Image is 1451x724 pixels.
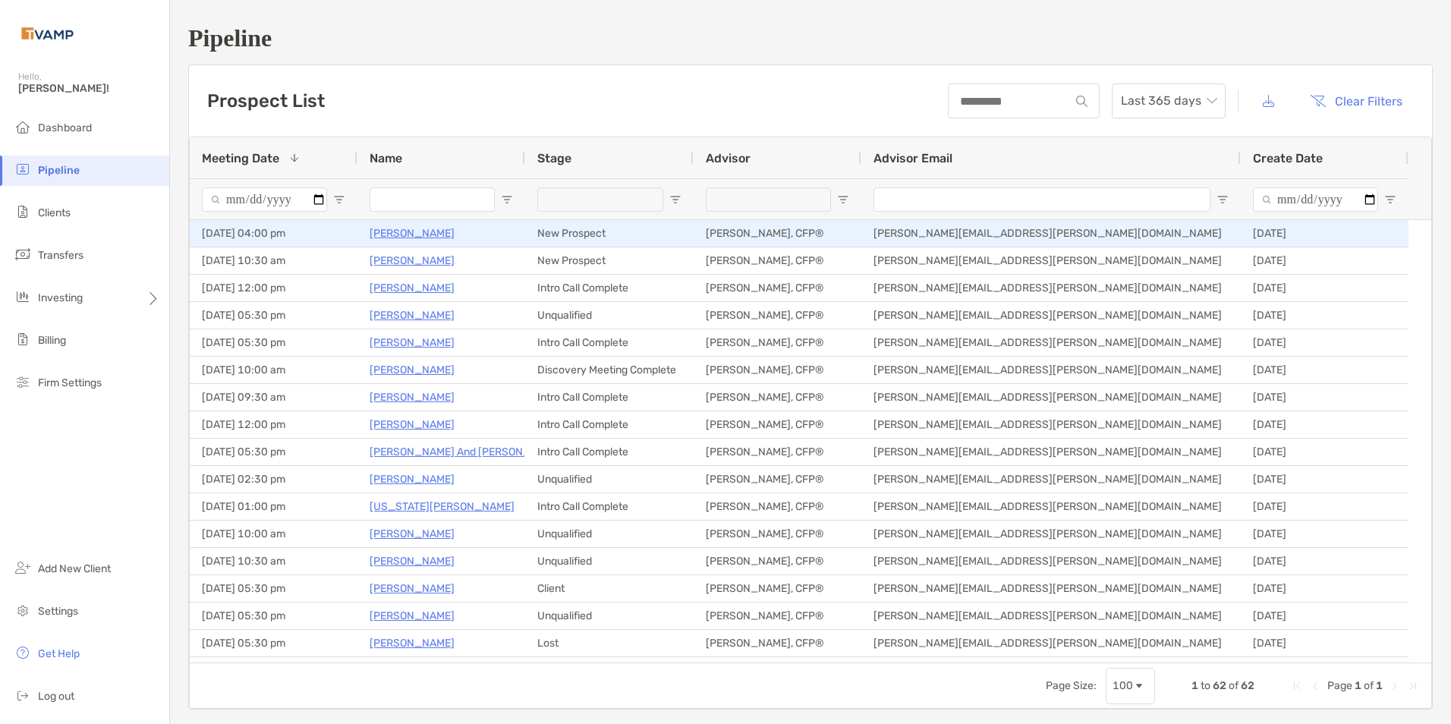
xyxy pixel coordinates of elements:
[370,606,455,625] p: [PERSON_NAME]
[190,411,357,438] div: [DATE] 12:00 pm
[202,151,279,165] span: Meeting Date
[1241,493,1409,520] div: [DATE]
[18,82,160,95] span: [PERSON_NAME]!
[1241,679,1254,692] span: 62
[333,194,345,206] button: Open Filter Menu
[370,470,455,489] p: [PERSON_NAME]
[525,521,694,547] div: Unqualified
[190,603,357,629] div: [DATE] 05:30 pm
[525,384,694,411] div: Intro Call Complete
[861,357,1241,383] div: [PERSON_NAME][EMAIL_ADDRESS][PERSON_NAME][DOMAIN_NAME]
[694,275,861,301] div: [PERSON_NAME], CFP®
[370,661,455,680] a: [PERSON_NAME]
[525,411,694,438] div: Intro Call Complete
[1253,151,1323,165] span: Create Date
[873,151,952,165] span: Advisor Email
[861,603,1241,629] div: [PERSON_NAME][EMAIL_ADDRESS][PERSON_NAME][DOMAIN_NAME]
[1113,679,1133,692] div: 100
[694,603,861,629] div: [PERSON_NAME], CFP®
[18,6,77,61] img: Zoe Logo
[190,493,357,520] div: [DATE] 01:00 pm
[14,160,32,178] img: pipeline icon
[14,118,32,136] img: dashboard icon
[207,90,325,112] h3: Prospect List
[694,247,861,274] div: [PERSON_NAME], CFP®
[525,247,694,274] div: New Prospect
[861,329,1241,356] div: [PERSON_NAME][EMAIL_ADDRESS][PERSON_NAME][DOMAIN_NAME]
[861,384,1241,411] div: [PERSON_NAME][EMAIL_ADDRESS][PERSON_NAME][DOMAIN_NAME]
[861,548,1241,574] div: [PERSON_NAME][EMAIL_ADDRESS][PERSON_NAME][DOMAIN_NAME]
[370,333,455,352] a: [PERSON_NAME]
[14,644,32,662] img: get-help icon
[370,224,455,243] a: [PERSON_NAME]
[1241,575,1409,602] div: [DATE]
[370,579,455,598] p: [PERSON_NAME]
[370,415,455,434] a: [PERSON_NAME]
[1241,275,1409,301] div: [DATE]
[1241,329,1409,356] div: [DATE]
[188,24,1433,52] h1: Pipeline
[190,630,357,656] div: [DATE] 05:30 pm
[370,306,455,325] p: [PERSON_NAME]
[370,497,515,516] p: [US_STATE][PERSON_NAME]
[1298,84,1414,118] button: Clear Filters
[1241,630,1409,656] div: [DATE]
[537,151,571,165] span: Stage
[370,388,455,407] a: [PERSON_NAME]
[861,220,1241,247] div: [PERSON_NAME][EMAIL_ADDRESS][PERSON_NAME][DOMAIN_NAME]
[1241,466,1409,493] div: [DATE]
[14,288,32,306] img: investing icon
[1229,679,1239,692] span: of
[694,657,861,684] div: [PERSON_NAME], CFP®
[694,411,861,438] div: [PERSON_NAME], CFP®
[694,630,861,656] div: [PERSON_NAME], CFP®
[501,194,513,206] button: Open Filter Menu
[190,357,357,383] div: [DATE] 10:00 am
[861,439,1241,465] div: [PERSON_NAME][EMAIL_ADDRESS][PERSON_NAME][DOMAIN_NAME]
[1241,439,1409,465] div: [DATE]
[370,360,455,379] p: [PERSON_NAME]
[190,302,357,329] div: [DATE] 05:30 pm
[1355,679,1361,692] span: 1
[14,559,32,577] img: add_new_client icon
[694,466,861,493] div: [PERSON_NAME], CFP®
[525,493,694,520] div: Intro Call Complete
[1327,679,1352,692] span: Page
[525,657,694,684] div: Unqualified
[38,690,74,703] span: Log out
[370,524,455,543] a: [PERSON_NAME]
[525,466,694,493] div: Unqualified
[38,121,92,134] span: Dashboard
[38,206,71,219] span: Clients
[1364,679,1374,692] span: of
[190,439,357,465] div: [DATE] 05:30 pm
[861,521,1241,547] div: [PERSON_NAME][EMAIL_ADDRESS][PERSON_NAME][DOMAIN_NAME]
[861,630,1241,656] div: [PERSON_NAME][EMAIL_ADDRESS][PERSON_NAME][DOMAIN_NAME]
[38,164,80,177] span: Pipeline
[694,493,861,520] div: [PERSON_NAME], CFP®
[370,552,455,571] p: [PERSON_NAME]
[694,329,861,356] div: [PERSON_NAME], CFP®
[1407,680,1419,692] div: Last Page
[706,151,751,165] span: Advisor
[1241,302,1409,329] div: [DATE]
[1217,194,1229,206] button: Open Filter Menu
[1121,84,1217,118] span: Last 365 days
[1376,679,1383,692] span: 1
[694,439,861,465] div: [PERSON_NAME], CFP®
[190,329,357,356] div: [DATE] 05:30 pm
[1241,521,1409,547] div: [DATE]
[861,302,1241,329] div: [PERSON_NAME][EMAIL_ADDRESS][PERSON_NAME][DOMAIN_NAME]
[14,330,32,348] img: billing icon
[190,657,357,684] div: [DATE] 10:30 am
[1241,657,1409,684] div: [DATE]
[861,657,1241,684] div: [PERSON_NAME][EMAIL_ADDRESS][PERSON_NAME][DOMAIN_NAME]
[861,575,1241,602] div: [PERSON_NAME][EMAIL_ADDRESS][PERSON_NAME][DOMAIN_NAME]
[14,686,32,704] img: logout icon
[525,575,694,602] div: Client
